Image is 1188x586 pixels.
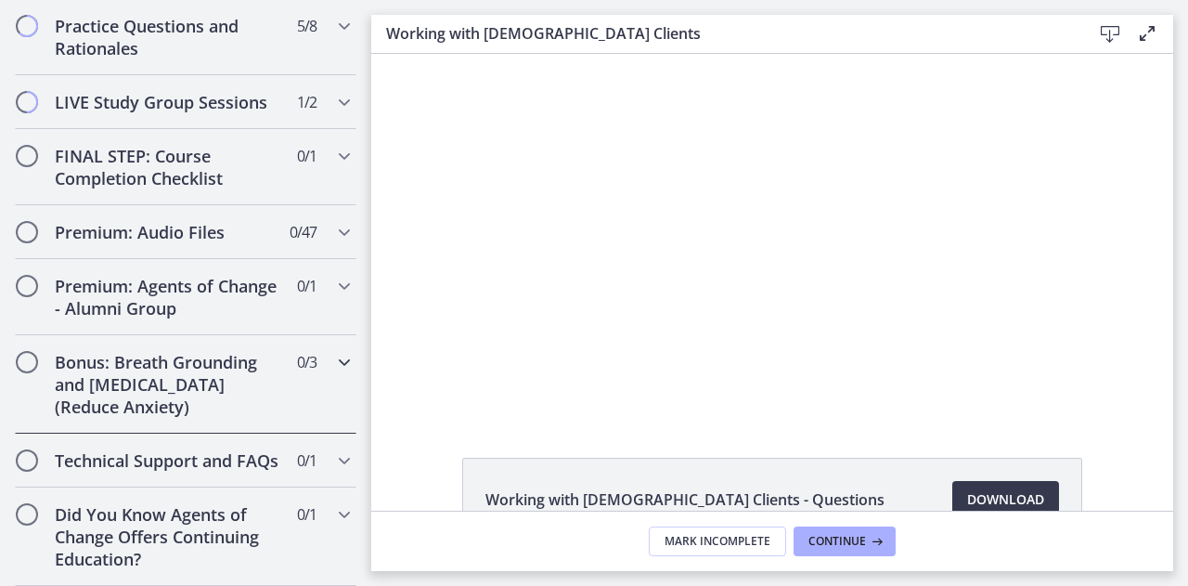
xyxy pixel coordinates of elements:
span: 0 / 3 [297,351,316,373]
h2: LIVE Study Group Sessions [55,91,281,113]
h2: FINAL STEP: Course Completion Checklist [55,145,281,189]
span: 5 / 8 [297,15,316,37]
span: Continue [808,534,866,549]
span: 0 / 47 [290,221,316,243]
a: Download [952,481,1059,518]
span: Mark Incomplete [665,534,770,549]
span: 0 / 1 [297,275,316,297]
h2: Did You Know Agents of Change Offers Continuing Education? [55,503,281,570]
h2: Premium: Agents of Change - Alumni Group [55,275,281,319]
span: Working with [DEMOGRAPHIC_DATA] Clients - Questions [485,488,885,511]
h2: Bonus: Breath Grounding and [MEDICAL_DATA] (Reduce Anxiety) [55,351,281,418]
h3: Working with [DEMOGRAPHIC_DATA] Clients [386,22,1062,45]
span: Download [967,488,1044,511]
h2: Premium: Audio Files [55,221,281,243]
span: 0 / 1 [297,449,316,472]
h2: Practice Questions and Rationales [55,15,281,59]
h2: Technical Support and FAQs [55,449,281,472]
iframe: Video Lesson [371,54,1173,415]
span: 0 / 1 [297,503,316,526]
button: Continue [794,527,896,556]
span: 0 / 1 [297,145,316,167]
button: Mark Incomplete [649,527,786,556]
span: 1 / 2 [297,91,316,113]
